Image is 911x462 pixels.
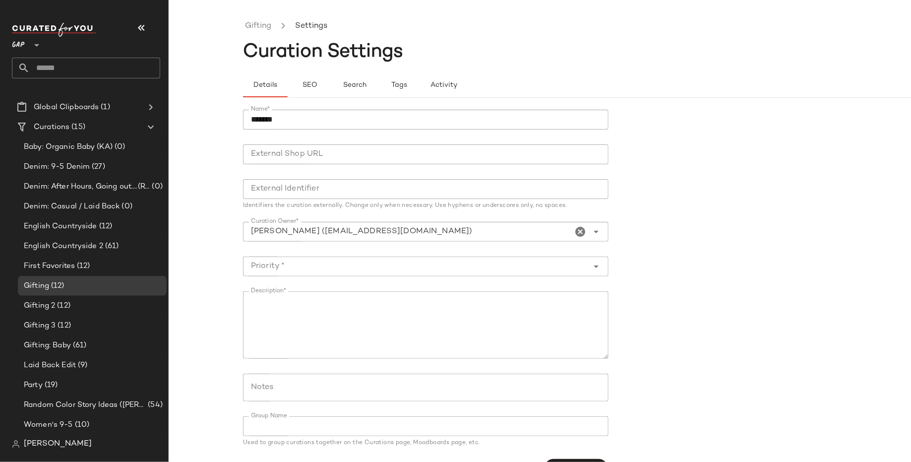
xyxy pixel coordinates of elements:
[12,23,96,37] img: cfy_white_logo.C9jOOHJF.svg
[575,226,587,238] i: Clear Curation Owner*
[69,122,85,133] span: (15)
[24,181,150,193] span: Denim: After Hours, Going out....(Refine Title)
[253,81,277,89] span: Details
[99,102,110,113] span: (1)
[243,203,608,209] div: Identifiers the curation externally. Change only when necessary. Use hyphens or underscores only,...
[24,340,71,351] span: Gifting: Baby
[113,141,125,153] span: (0)
[24,201,120,212] span: Denim: Casual / Laid Back
[243,42,403,62] span: Curation Settings
[90,161,105,173] span: (27)
[591,261,603,272] i: Open
[150,181,163,193] span: (0)
[245,20,271,33] a: Gifting
[97,221,113,232] span: (12)
[391,81,407,89] span: Tags
[24,241,103,252] span: English Countryside 2
[34,122,69,133] span: Curations
[24,438,92,450] span: [PERSON_NAME]
[73,419,90,431] span: (10)
[24,360,76,371] span: Laid Back Edit
[591,226,603,238] i: Open
[12,440,20,448] img: svg%3e
[24,280,49,292] span: Gifting
[55,300,70,312] span: (12)
[430,81,457,89] span: Activity
[49,280,64,292] span: (12)
[24,399,146,411] span: Random Color Story Ideas ([PERSON_NAME])
[24,419,73,431] span: Women's 9-5
[56,320,71,331] span: (12)
[146,399,163,411] span: (54)
[76,360,87,371] span: (9)
[12,34,25,52] span: GAP
[120,201,132,212] span: (0)
[103,241,119,252] span: (61)
[243,440,608,446] div: Used to group curations together on the Curations page, Moodboards page, etc.
[24,320,56,331] span: Gifting 3
[43,380,58,391] span: (19)
[293,20,329,33] li: Settings
[34,102,99,113] span: Global Clipboards
[302,81,317,89] span: SEO
[24,300,55,312] span: Gifting 2
[24,221,97,232] span: English Countryside
[24,141,113,153] span: Baby: Organic Baby (KA)
[71,340,87,351] span: (61)
[75,261,90,272] span: (12)
[343,81,366,89] span: Search
[24,380,43,391] span: Party
[24,161,90,173] span: Denim: 9-5 Denim
[24,261,75,272] span: First Favorites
